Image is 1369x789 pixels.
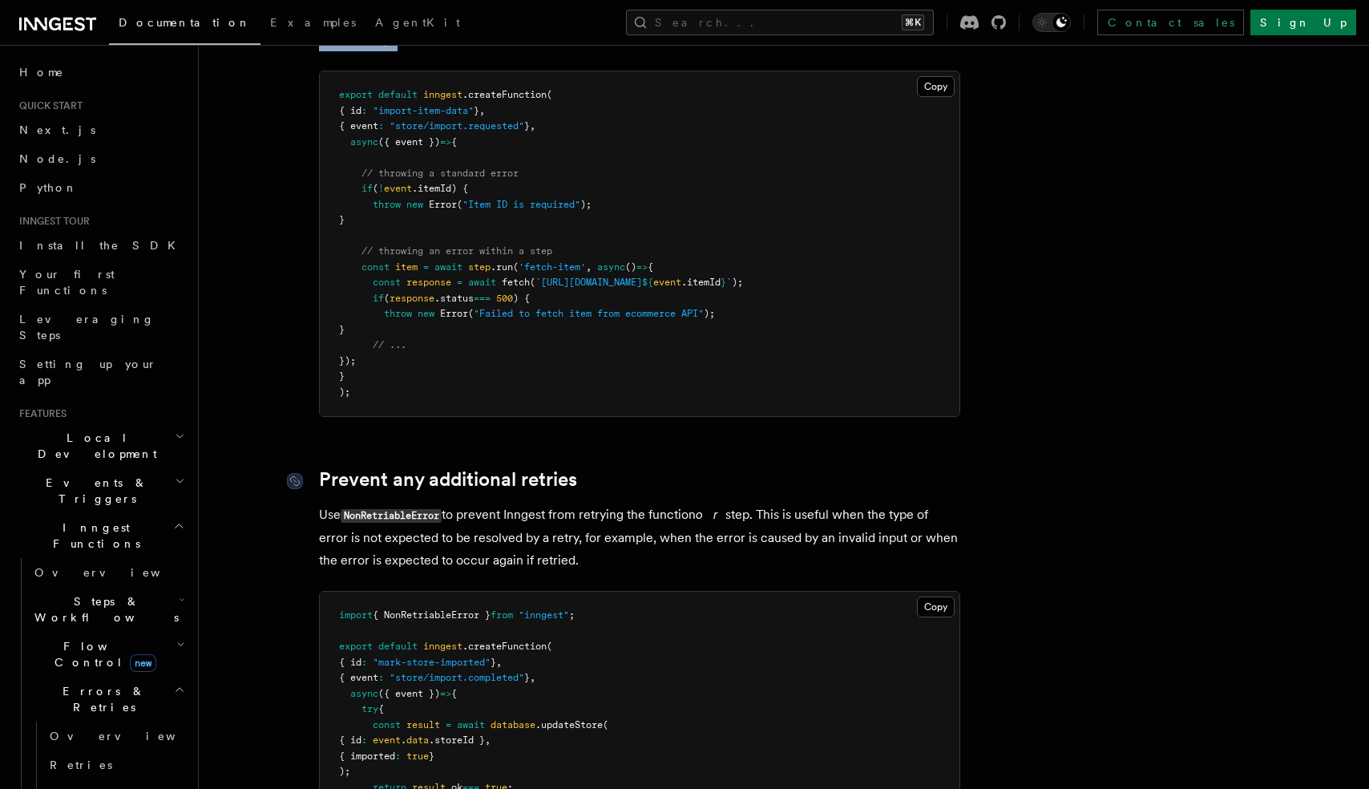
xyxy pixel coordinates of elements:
span: : [361,734,367,746]
span: Node.js [19,152,95,165]
button: Copy [917,597,955,617]
span: true [406,751,429,762]
span: "Item ID is required" [462,199,580,210]
span: "store/import.completed" [390,672,524,683]
kbd: ⌘K [902,14,924,30]
button: Steps & Workflows [28,587,188,632]
span: ( [547,89,552,100]
span: Flow Control [28,638,176,670]
span: ({ event }) [378,688,440,699]
span: => [440,136,451,148]
a: Next.js [13,115,188,144]
span: 500 [496,293,513,304]
span: ( [513,261,519,273]
span: } [721,277,726,288]
span: Features [13,407,67,420]
span: import [339,609,373,621]
span: .createFunction [462,641,547,652]
button: Errors & Retries [28,677,188,722]
button: Search...⌘K [626,10,934,35]
span: step [468,261,491,273]
span: ); [732,277,743,288]
span: = [423,261,429,273]
span: } [524,672,530,683]
span: fetch [502,277,530,288]
span: { imported [339,751,395,762]
span: inngest [423,641,462,652]
span: event [653,277,681,288]
p: Use to prevent Inngest from retrying the function step. This is useful when the type of error is ... [319,504,960,572]
a: Node.js [13,144,188,173]
span: , [530,120,535,131]
span: Overview [34,566,200,579]
span: ( [468,308,474,319]
span: await [457,719,485,730]
span: . [401,734,406,746]
a: Sign Up [1250,10,1356,35]
a: Your first Functions [13,260,188,305]
span: .status [434,293,474,304]
span: response [406,277,451,288]
a: AgentKit [365,5,470,43]
span: Errors & Retries [28,683,174,715]
span: async [350,688,378,699]
span: `[URL][DOMAIN_NAME] [535,277,642,288]
span: "mark-store-imported" [373,657,491,668]
span: ); [704,308,715,319]
span: Examples [270,16,356,29]
a: Python [13,173,188,202]
span: .run [491,261,513,273]
span: Overview [50,730,215,742]
span: : [395,751,401,762]
span: Inngest tour [13,215,90,228]
button: Toggle dark mode [1032,13,1071,32]
span: Inngest Functions [13,520,173,552]
span: "import-item-data" [373,105,474,116]
span: if [373,293,384,304]
span: Next.js [19,123,95,136]
span: default [378,641,418,652]
span: const [373,719,401,730]
span: }); [339,355,356,366]
span: "store/import.requested" [390,120,524,131]
span: "Failed to fetch item from ecommerce API" [474,308,704,319]
span: data [406,734,429,746]
span: const [373,277,401,288]
span: throw [373,199,401,210]
span: const [361,261,390,273]
span: { NonRetriableError } [373,609,491,621]
span: = [446,719,451,730]
span: .itemId [681,277,721,288]
span: database [491,719,535,730]
span: ) { [513,293,530,304]
span: ); [580,199,592,210]
span: await [434,261,462,273]
span: inngest [423,89,462,100]
a: Overview [28,558,188,587]
span: { [378,703,384,714]
span: response [390,293,434,304]
span: Error [429,199,457,210]
span: = [457,277,462,288]
span: Your first Functions [19,268,115,297]
em: or [696,507,725,522]
span: } [429,751,434,762]
span: } [339,370,345,382]
span: : [378,672,384,683]
span: === [474,293,491,304]
span: , [586,261,592,273]
span: { event [339,120,378,131]
a: Prevent any additional retries [319,468,577,491]
button: Flow Controlnew [28,632,188,677]
a: Overview [43,722,188,751]
span: , [496,657,502,668]
span: Documentation [119,16,251,29]
span: "inngest" [519,609,569,621]
span: ( [457,199,462,210]
span: ( [530,277,535,288]
span: } [339,324,345,335]
span: { [451,688,457,699]
span: { id [339,657,361,668]
span: Retries [50,759,112,771]
a: Examples [260,5,365,43]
